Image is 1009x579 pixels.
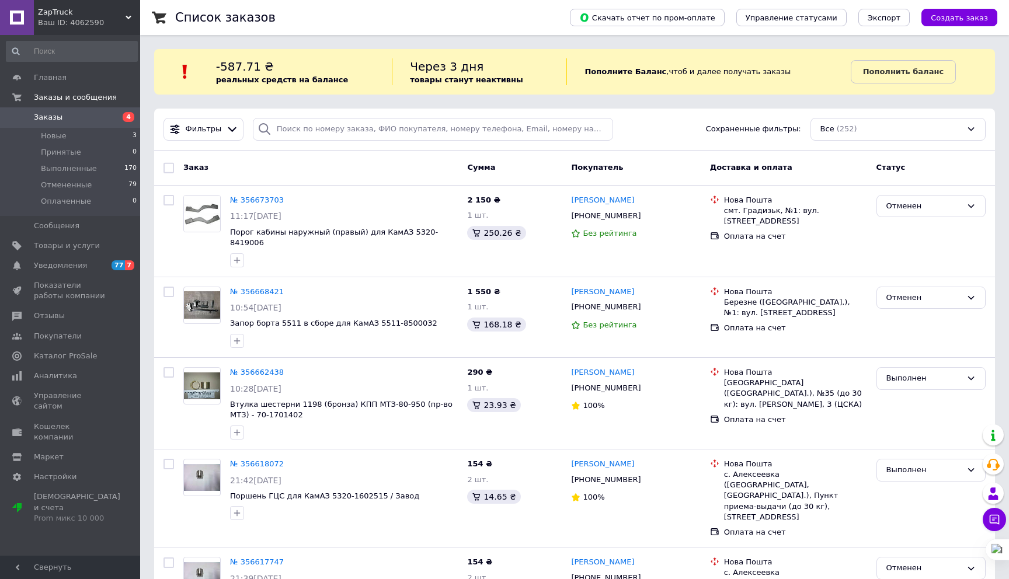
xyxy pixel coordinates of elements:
a: Фото товару [183,287,221,324]
span: Оплаченные [41,196,91,207]
span: Все [820,124,834,135]
span: Кошелек компании [34,421,108,442]
div: Отменен [886,292,962,304]
a: Фото товару [183,459,221,496]
span: 290 ₴ [467,368,492,376]
div: с. Алексеевка ([GEOGRAPHIC_DATA], [GEOGRAPHIC_DATA].), Пункт приема-выдачи (до 30 кг), [STREET_AD... [724,469,867,522]
b: Пополните Баланс [584,67,666,76]
span: Управление статусами [746,13,837,22]
h1: Список заказов [175,11,276,25]
span: 11:17[DATE] [230,211,281,221]
span: 0 [133,196,137,207]
button: Скачать отчет по пром-оплате [570,9,725,26]
span: Товары и услуги [34,240,100,251]
div: Выполнен [886,372,962,385]
span: 79 [128,180,137,190]
span: Сообщения [34,221,79,231]
span: Показатели работы компании [34,280,108,301]
span: 10:28[DATE] [230,384,281,393]
a: [PERSON_NAME] [571,287,634,298]
button: Чат с покупателем [983,508,1006,531]
span: 100% [583,401,604,410]
b: реальных средств на балансе [216,75,349,84]
span: 3 [133,131,137,141]
a: № 356668421 [230,287,284,296]
div: [PHONE_NUMBER] [569,472,643,487]
span: Маркет [34,452,64,462]
span: Заказы [34,112,62,123]
div: Отменен [886,200,962,212]
span: Отзывы [34,311,65,321]
span: Статус [876,163,906,172]
span: 100% [583,493,604,501]
a: Пополнить баланс [851,60,956,83]
span: Выполненные [41,163,97,174]
img: Фото товару [184,464,220,491]
span: [DEMOGRAPHIC_DATA] и счета [34,491,120,524]
button: Экспорт [858,9,910,26]
span: Втулка шестерни 1198 (бронза) КПП МТЗ-80-950 (пр-во МТЗ) - 70-1701402 [230,400,453,420]
div: 14.65 ₴ [467,490,520,504]
span: Фильтры [186,124,222,135]
div: Нова Пошта [724,557,867,567]
div: Нова Пошта [724,367,867,378]
a: № 356673703 [230,196,284,204]
a: № 356662438 [230,368,284,376]
a: Порог кабины наружный (правый) для КамАЗ 5320-8419006 [230,228,438,247]
span: Аналитика [34,371,77,381]
a: Фото товару [183,195,221,232]
span: 170 [124,163,137,174]
a: [PERSON_NAME] [571,557,634,568]
span: 77 [112,260,125,270]
span: Новые [41,131,67,141]
img: Фото товару [184,291,220,319]
span: Главная [34,72,67,83]
div: смт. Градизьк, №1: вул. [STREET_ADDRESS] [724,205,867,226]
a: Запор борта 5511 в сборе для КамАЗ 5511-8500032 [230,319,437,327]
a: [PERSON_NAME] [571,367,634,378]
span: 154 ₴ [467,459,492,468]
div: Оплата на счет [724,414,867,425]
div: Нова Пошта [724,287,867,297]
span: 0 [133,147,137,158]
div: Оплата на счет [724,527,867,538]
a: № 356618072 [230,459,284,468]
span: Принятые [41,147,81,158]
span: 7 [125,260,134,270]
span: Заказы и сообщения [34,92,117,103]
div: Выполнен [886,464,962,476]
span: Заказ [183,163,208,172]
div: Prom микс 10 000 [34,513,120,524]
div: 250.26 ₴ [467,226,526,240]
button: Управление статусами [736,9,847,26]
span: 10:54[DATE] [230,303,281,312]
span: Без рейтинга [583,229,636,238]
span: Через 3 дня [410,60,483,74]
span: (252) [837,124,857,133]
div: Отменен [886,562,962,574]
span: -587.71 ₴ [216,60,274,74]
span: 1 шт. [467,383,488,392]
a: Фото товару [183,367,221,404]
span: Сохраненные фильтры: [706,124,801,135]
input: Поиск [6,41,138,62]
span: 21:42[DATE] [230,476,281,485]
span: ZapTruck [38,7,126,18]
input: Поиск по номеру заказа, ФИО покупателя, номеру телефона, Email, номеру накладной [253,118,613,141]
div: [GEOGRAPHIC_DATA] ([GEOGRAPHIC_DATA].), №35 (до 30 кг): вул. [PERSON_NAME], 3 (ЦСКА) [724,378,867,410]
span: Покупатели [34,331,82,341]
b: товары станут неактивны [410,75,523,84]
div: Березне ([GEOGRAPHIC_DATA].), №1: вул. [STREET_ADDRESS] [724,297,867,318]
span: Скачать отчет по пром-оплате [579,12,715,23]
span: 154 ₴ [467,557,492,566]
span: Сумма [467,163,495,172]
span: Без рейтинга [583,320,636,329]
a: № 356617747 [230,557,284,566]
span: Доставка и оплата [710,163,792,172]
span: 1 шт. [467,302,488,311]
span: Покупатель [571,163,623,172]
div: , чтоб и далее получать заказы [566,58,850,85]
span: 4 [123,112,134,122]
span: Каталог ProSale [34,351,97,361]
